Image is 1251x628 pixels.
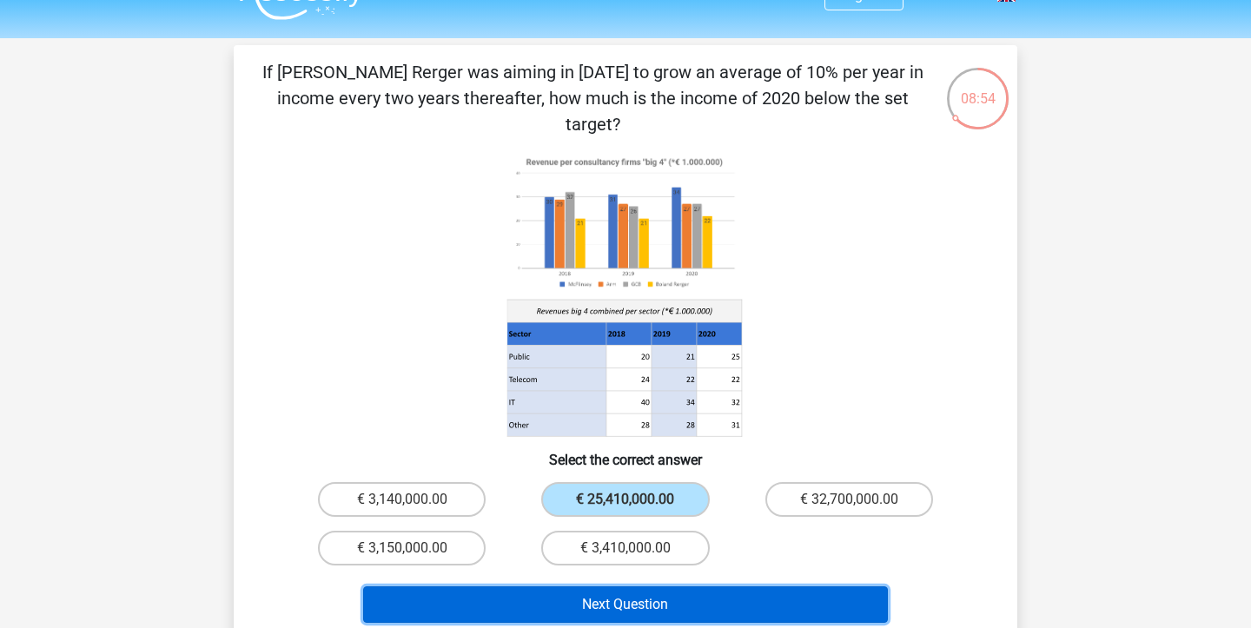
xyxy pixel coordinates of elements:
[945,66,1010,109] div: 08:54
[318,482,486,517] label: € 3,140,000.00
[541,531,709,565] label: € 3,410,000.00
[261,59,924,137] p: If [PERSON_NAME] Rerger was aiming in [DATE] to grow an average of 10% per year in income every t...
[261,438,990,468] h6: Select the correct answer
[363,586,889,623] button: Next Question
[318,531,486,565] label: € 3,150,000.00
[765,482,933,517] label: € 32,700,000.00
[541,482,709,517] label: € 25,410,000.00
